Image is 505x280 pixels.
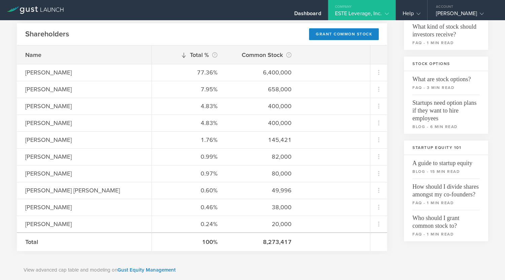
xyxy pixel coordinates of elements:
h2: Shareholders [25,29,69,39]
span: How should I divide shares amongst my co-founders? [412,179,480,198]
div: 1.76% [160,135,217,144]
div: 80,000 [234,169,292,178]
div: 400,000 [234,102,292,111]
div: 4.83% [160,102,217,111]
div: [PERSON_NAME] [PERSON_NAME] [25,186,143,195]
div: [PERSON_NAME] [25,135,143,144]
div: 0.60% [160,186,217,195]
div: 77.36% [160,68,217,77]
div: 7.95% [160,85,217,94]
div: [PERSON_NAME] [25,203,143,212]
a: Who should I grant common stock to?faq - 1 min read [404,210,488,241]
div: [PERSON_NAME] [25,119,143,127]
div: 8,273,417 [234,238,292,246]
div: [PERSON_NAME] [25,152,143,161]
small: faq - 1 min read [412,40,480,46]
div: Dashboard [294,10,321,20]
h3: Startup Equity 101 [404,141,488,155]
div: [PERSON_NAME] [25,102,143,111]
small: blog - 15 min read [412,168,480,175]
small: faq - 1 min read [412,231,480,237]
a: A guide to startup equityblog - 15 min read [404,155,488,179]
div: Help [403,10,420,20]
small: faq - 1 min read [412,200,480,206]
span: A guide to startup equity [412,155,480,167]
div: 145,421 [234,135,292,144]
small: faq - 3 min read [412,85,480,91]
div: [PERSON_NAME] [25,68,143,77]
a: How should I divide shares amongst my co-founders?faq - 1 min read [404,179,488,210]
a: What kind of stock should investors receive?faq - 1 min read [404,19,488,50]
div: 0.99% [160,152,217,161]
div: Name [25,51,143,59]
div: 6,400,000 [234,68,292,77]
div: ESTE Leverage, Inc. [335,10,389,20]
div: 49,996 [234,186,292,195]
div: 400,000 [234,119,292,127]
span: What are stock options? [412,71,480,83]
div: Grant Common Stock [309,28,379,40]
div: Total [25,238,143,246]
div: [PERSON_NAME] [436,10,493,20]
div: 100% [160,238,217,246]
a: What are stock options?faq - 3 min read [404,71,488,95]
div: 82,000 [234,152,292,161]
div: 0.24% [160,220,217,228]
span: Startups need option plans if they want to hire employees [412,95,480,122]
div: 4.83% [160,119,217,127]
div: [PERSON_NAME] [25,169,143,178]
a: Gust Equity Management [117,267,176,273]
div: [PERSON_NAME] [25,220,143,228]
h3: Stock Options [404,57,488,71]
div: 38,000 [234,203,292,212]
p: View advanced cap table and modeling on [24,266,380,274]
small: blog - 6 min read [412,124,480,130]
div: 0.46% [160,203,217,212]
span: Who should I grant common stock to? [412,210,480,230]
div: 20,000 [234,220,292,228]
div: 0.97% [160,169,217,178]
div: 658,000 [234,85,292,94]
iframe: Chat Widget [471,248,505,280]
span: What kind of stock should investors receive? [412,19,480,38]
a: Startups need option plans if they want to hire employeesblog - 6 min read [404,95,488,134]
div: Common Stock [234,50,292,60]
div: Total % [160,50,217,60]
div: [PERSON_NAME] [25,85,143,94]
